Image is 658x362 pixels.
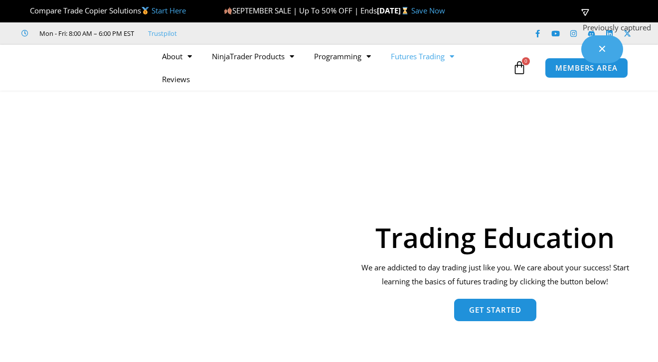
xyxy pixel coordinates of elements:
img: ⌛ [401,7,409,14]
a: Reviews [152,68,200,91]
span: Get Started [469,306,521,314]
span: SEPTEMBER SALE | Up To 50% OFF | Ends [224,5,377,15]
nav: Menu [152,45,510,91]
a: NinjaTrader Products [202,45,304,68]
img: LogoAI | Affordable Indicators – NinjaTrader [25,50,133,86]
strong: [DATE] [377,5,411,15]
img: 🏆 [22,7,29,14]
a: Trustpilot [148,27,177,39]
h1: Trading Education [355,224,636,251]
span: MEMBERS AREA [555,64,618,72]
p: We are addicted to day trading just like you. We care about your success! Start learning the basi... [355,261,636,289]
a: MEMBERS AREA [545,58,628,78]
img: 🍂 [224,7,232,14]
a: Programming [304,45,381,68]
span: Mon - Fri: 8:00 AM – 6:00 PM EST [37,27,134,39]
a: Save Now [411,5,445,15]
a: 0 [497,53,541,82]
img: 🥇 [142,7,149,14]
a: Get Started [454,299,536,321]
a: Futures Trading [381,45,464,68]
span: 0 [522,57,530,65]
a: Start Here [152,5,186,15]
a: About [152,45,202,68]
span: Compare Trade Copier Solutions [21,5,186,15]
